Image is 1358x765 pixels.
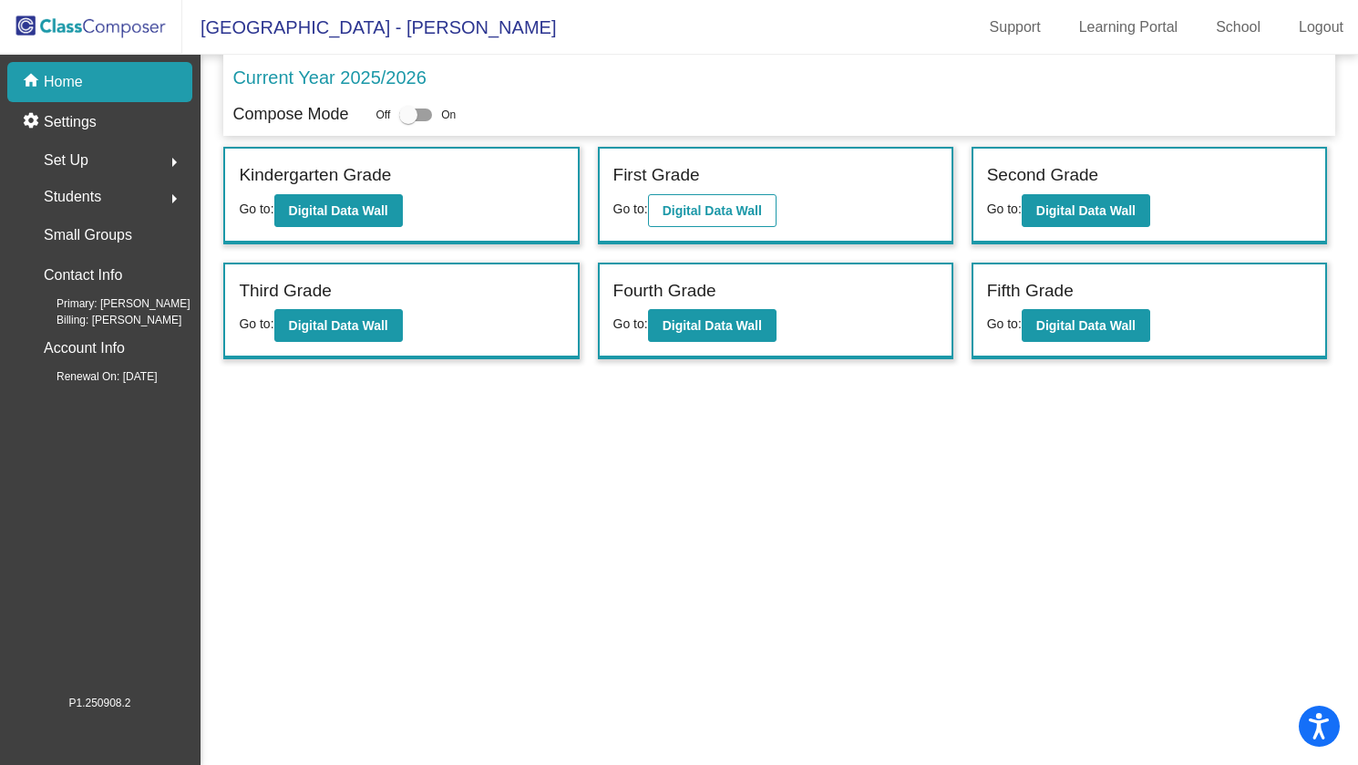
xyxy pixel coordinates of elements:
button: Digital Data Wall [648,309,777,342]
span: Primary: [PERSON_NAME] [27,295,190,312]
p: Current Year 2025/2026 [232,64,426,91]
label: Third Grade [239,278,331,305]
b: Digital Data Wall [289,318,388,333]
span: On [441,107,456,123]
p: Settings [44,111,97,133]
span: [GEOGRAPHIC_DATA] - [PERSON_NAME] [182,13,556,42]
a: Logout [1284,13,1358,42]
span: Off [376,107,390,123]
mat-icon: settings [22,111,44,133]
button: Digital Data Wall [274,194,403,227]
label: Fourth Grade [613,278,716,305]
b: Digital Data Wall [663,318,762,333]
span: Go to: [987,202,1022,216]
b: Digital Data Wall [1036,318,1136,333]
label: Second Grade [987,162,1099,189]
span: Go to: [613,202,648,216]
p: Small Groups [44,222,132,248]
label: First Grade [613,162,700,189]
mat-icon: arrow_right [163,151,185,173]
button: Digital Data Wall [1022,194,1150,227]
button: Digital Data Wall [1022,309,1150,342]
p: Home [44,71,83,93]
a: School [1201,13,1275,42]
b: Digital Data Wall [289,203,388,218]
span: Go to: [613,316,648,331]
mat-icon: home [22,71,44,93]
span: Go to: [239,316,273,331]
label: Kindergarten Grade [239,162,391,189]
a: Support [975,13,1055,42]
button: Digital Data Wall [274,309,403,342]
b: Digital Data Wall [663,203,762,218]
a: Learning Portal [1065,13,1193,42]
span: Set Up [44,148,88,173]
button: Digital Data Wall [648,194,777,227]
span: Billing: [PERSON_NAME] [27,312,181,328]
label: Fifth Grade [987,278,1074,305]
span: Renewal On: [DATE] [27,368,157,385]
span: Go to: [239,202,273,216]
mat-icon: arrow_right [163,188,185,210]
span: Go to: [987,316,1022,331]
p: Contact Info [44,263,122,288]
b: Digital Data Wall [1036,203,1136,218]
p: Compose Mode [232,102,348,127]
span: Students [44,184,101,210]
p: Account Info [44,336,125,361]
